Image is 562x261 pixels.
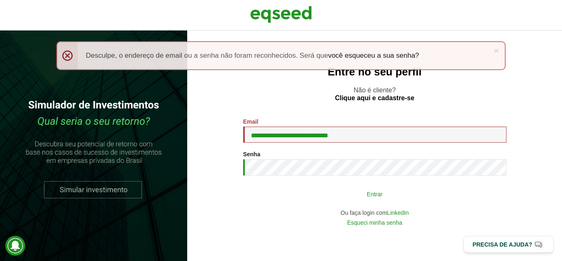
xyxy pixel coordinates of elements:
[243,210,506,216] div: Ou faça login com
[250,4,312,25] img: EqSeed Logo
[328,52,419,59] a: você esqueceu a sua senha?
[243,119,258,125] label: Email
[268,186,482,202] button: Entrar
[494,46,499,55] a: ×
[335,95,414,101] a: Clique aqui e cadastre-se
[347,220,402,226] a: Esqueci minha senha
[243,151,260,157] label: Senha
[56,41,506,70] div: Desculpe, o endereço de email ou a senha não foram reconhecidos. Será que
[204,86,546,102] p: Não é cliente?
[387,210,409,216] a: LinkedIn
